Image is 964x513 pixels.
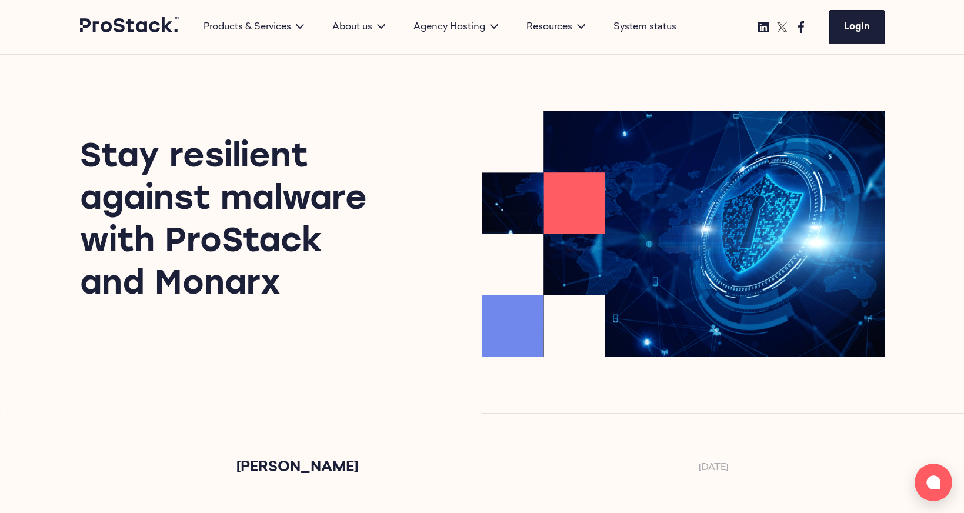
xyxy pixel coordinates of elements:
a: Prostack logo [80,17,180,37]
img: 234a9bc7-21e3-4584-8dd5-79b977bbbe91-768x468.png [482,111,885,357]
a: Login [829,10,885,44]
p: [DATE] [699,461,728,479]
div: Products & Services [189,20,318,34]
h2: [PERSON_NAME] [236,461,358,475]
div: Resources [512,20,599,34]
div: About us [318,20,399,34]
a: System status [613,20,676,34]
div: Agency Hosting [399,20,512,34]
button: Open chat window [915,464,952,501]
h1: Stay resilient against malware with ProStack and Monarx [80,137,388,307]
span: Login [844,22,870,32]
